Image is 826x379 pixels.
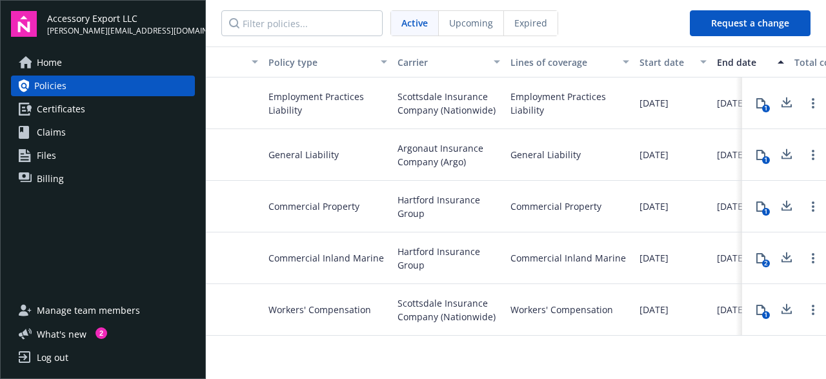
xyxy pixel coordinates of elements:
div: 2 [762,260,770,267]
a: Policies [11,76,195,96]
span: [DATE] [640,303,669,316]
a: Claims [11,122,195,143]
button: Lines of coverage [505,46,634,77]
a: Open options [805,147,821,163]
button: 1 [748,142,774,168]
span: [DATE] [717,148,746,161]
span: Billing [37,169,64,189]
div: Carrier [398,56,486,69]
a: Home [11,52,195,73]
div: Commercial Inland Marine [510,251,626,265]
a: Billing [11,169,195,189]
div: 1 [762,156,770,164]
span: [DATE] [717,200,746,213]
div: Start date [640,56,692,69]
div: General Liability [510,148,581,161]
span: Files [37,145,56,166]
span: [DATE] [717,96,746,110]
div: 2 [96,327,107,339]
button: 1 [748,297,774,323]
button: 2 [748,245,774,271]
span: Accessory Export LLC [47,12,195,25]
a: Open options [805,96,821,111]
button: Request a change [690,10,811,36]
input: Filter policies... [221,10,383,36]
a: Manage team members [11,300,195,321]
span: Active [401,16,428,30]
div: 1 [762,105,770,112]
span: What ' s new [37,327,86,341]
span: Commercial Property [268,200,359,213]
span: Workers' Compensation [268,303,371,316]
span: [DATE] [640,96,669,110]
span: [DATE] [717,251,746,265]
span: Expired [514,16,547,30]
button: What's new2 [11,327,107,341]
button: 1 [748,90,774,116]
span: [DATE] [640,148,669,161]
a: Open options [805,251,821,266]
span: Manage team members [37,300,140,321]
div: Lines of coverage [510,56,615,69]
div: 1 [762,311,770,319]
div: Policy type [268,56,373,69]
span: Employment Practices Liability [268,90,387,117]
span: Hartford Insurance Group [398,193,500,220]
span: Policies [34,76,66,96]
span: Argonaut Insurance Company (Argo) [398,141,500,169]
span: [DATE] [640,200,669,213]
a: Files [11,145,195,166]
span: Upcoming [449,16,493,30]
div: Employment Practices Liability [510,90,629,117]
div: End date [717,56,770,69]
div: Workers' Compensation [510,303,613,316]
div: Log out [37,347,68,368]
div: Commercial Property [510,200,601,213]
span: Hartford Insurance Group [398,245,500,272]
span: Scottsdale Insurance Company (Nationwide) [398,90,500,117]
span: Claims [37,122,66,143]
button: Carrier [392,46,505,77]
span: Scottsdale Insurance Company (Nationwide) [398,296,500,323]
button: 1 [748,194,774,220]
a: Open options [805,302,821,318]
div: 1 [762,208,770,216]
button: End date [712,46,789,77]
button: Accessory Export LLC[PERSON_NAME][EMAIL_ADDRESS][DOMAIN_NAME] [47,11,195,37]
img: navigator-logo.svg [11,11,37,37]
a: Certificates [11,99,195,119]
button: Policy type [263,46,392,77]
span: Home [37,52,62,73]
span: [DATE] [717,303,746,316]
span: Certificates [37,99,85,119]
span: [PERSON_NAME][EMAIL_ADDRESS][DOMAIN_NAME] [47,25,195,37]
a: Open options [805,199,821,214]
span: Commercial Inland Marine [268,251,384,265]
span: General Liability [268,148,339,161]
button: Start date [634,46,712,77]
span: [DATE] [640,251,669,265]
